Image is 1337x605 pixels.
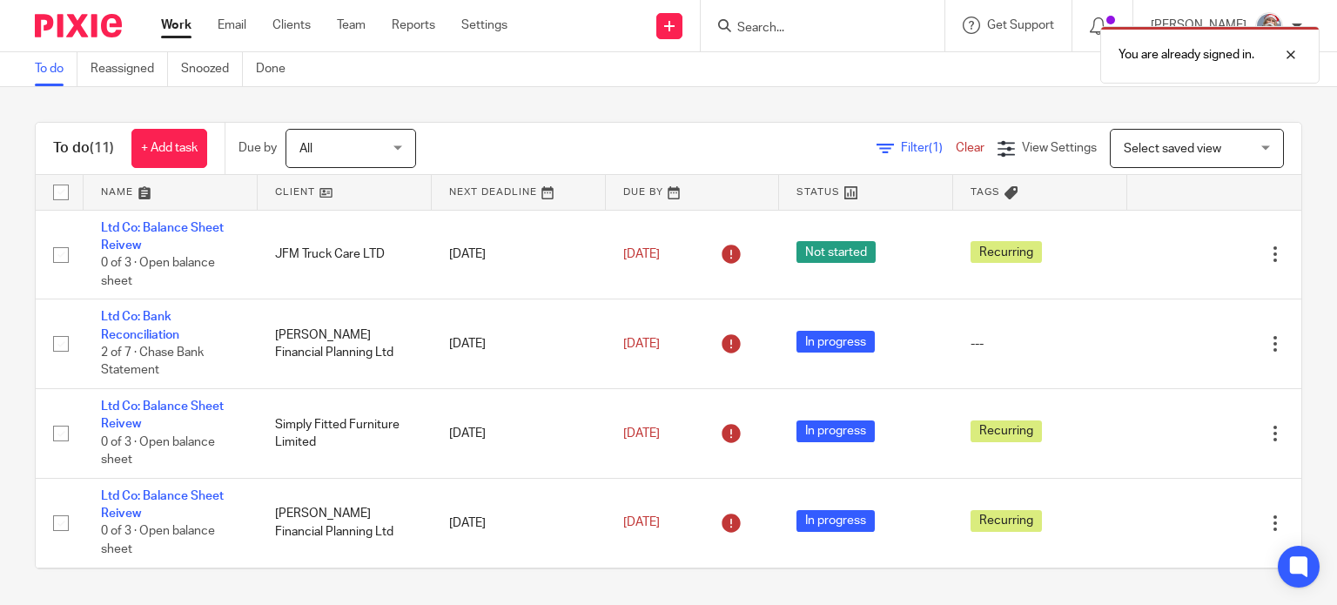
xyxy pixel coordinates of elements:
[971,241,1042,263] span: Recurring
[956,142,984,154] a: Clear
[623,427,660,440] span: [DATE]
[971,187,1000,197] span: Tags
[1124,143,1221,155] span: Select saved view
[101,400,224,430] a: Ltd Co: Balance Sheet Reivew
[101,490,224,520] a: Ltd Co: Balance Sheet Reivew
[239,139,277,157] p: Due by
[901,142,956,154] span: Filter
[796,510,875,532] span: In progress
[272,17,311,34] a: Clients
[131,129,207,168] a: + Add task
[218,17,246,34] a: Email
[432,210,606,299] td: [DATE]
[256,52,299,86] a: Done
[623,248,660,260] span: [DATE]
[181,52,243,86] a: Snoozed
[971,420,1042,442] span: Recurring
[35,52,77,86] a: To do
[392,17,435,34] a: Reports
[432,389,606,479] td: [DATE]
[91,52,168,86] a: Reassigned
[90,141,114,155] span: (11)
[1119,46,1254,64] p: You are already signed in.
[796,331,875,353] span: In progress
[35,14,122,37] img: Pixie
[101,346,204,377] span: 2 of 7 · Chase Bank Statement
[101,257,215,287] span: 0 of 3 · Open balance sheet
[623,338,660,350] span: [DATE]
[299,143,312,155] span: All
[161,17,191,34] a: Work
[258,389,432,479] td: Simply Fitted Furniture Limited
[461,17,507,34] a: Settings
[258,210,432,299] td: JFM Truck Care LTD
[258,299,432,389] td: [PERSON_NAME] Financial Planning Ltd
[101,526,215,556] span: 0 of 3 · Open balance sheet
[101,311,179,340] a: Ltd Co: Bank Reconciliation
[929,142,943,154] span: (1)
[101,436,215,467] span: 0 of 3 · Open balance sheet
[258,478,432,568] td: [PERSON_NAME] Financial Planning Ltd
[432,299,606,389] td: [DATE]
[971,510,1042,532] span: Recurring
[1022,142,1097,154] span: View Settings
[623,517,660,529] span: [DATE]
[101,222,224,252] a: Ltd Co: Balance Sheet Reivew
[1255,12,1283,40] img: Karen%20Pic.png
[337,17,366,34] a: Team
[53,139,114,158] h1: To do
[796,241,876,263] span: Not started
[796,420,875,442] span: In progress
[432,478,606,568] td: [DATE]
[971,335,1110,353] div: ---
